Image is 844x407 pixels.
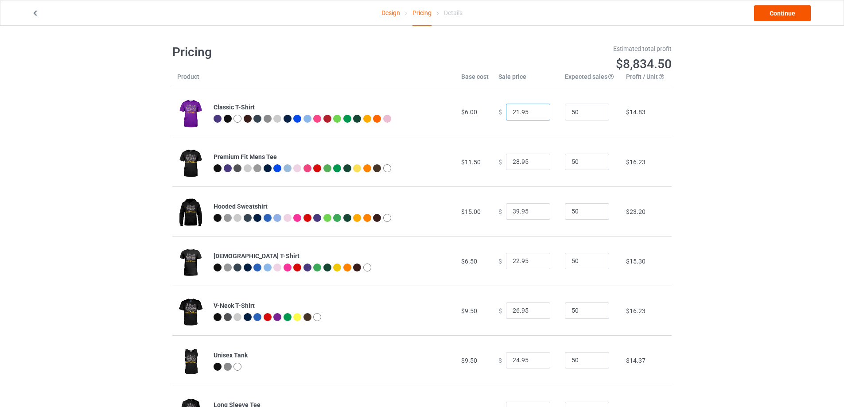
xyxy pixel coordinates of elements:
span: $ [498,257,502,264]
th: Profit / Unit [621,72,672,87]
span: $16.23 [626,159,646,166]
span: $23.20 [626,208,646,215]
div: Pricing [412,0,432,26]
span: $ [498,357,502,364]
b: V-Neck T-Shirt [214,302,255,309]
b: Hooded Sweatshirt [214,203,268,210]
div: Details [444,0,463,25]
a: Design [381,0,400,25]
th: Base cost [456,72,494,87]
img: heather_texture.png [224,363,232,371]
th: Product [172,72,209,87]
span: $ [498,109,502,116]
img: heather_texture.png [264,115,272,123]
span: $14.37 [626,357,646,364]
span: $15.00 [461,208,481,215]
b: Premium Fit Mens Tee [214,153,277,160]
span: $14.83 [626,109,646,116]
span: $9.50 [461,307,477,314]
span: $16.23 [626,307,646,314]
h1: Pricing [172,44,416,60]
img: heather_texture.png [253,164,261,172]
span: $ [498,158,502,165]
a: Continue [754,5,811,21]
div: Estimated total profit [428,44,672,53]
span: $11.50 [461,159,481,166]
span: $ [498,307,502,314]
span: $8,834.50 [616,57,672,71]
b: Classic T-Shirt [214,104,255,111]
b: [DEMOGRAPHIC_DATA] T-Shirt [214,252,299,260]
th: Sale price [494,72,560,87]
span: $ [498,208,502,215]
span: $9.50 [461,357,477,364]
span: $6.50 [461,258,477,265]
span: $15.30 [626,258,646,265]
th: Expected sales [560,72,621,87]
span: $6.00 [461,109,477,116]
b: Unisex Tank [214,352,248,359]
